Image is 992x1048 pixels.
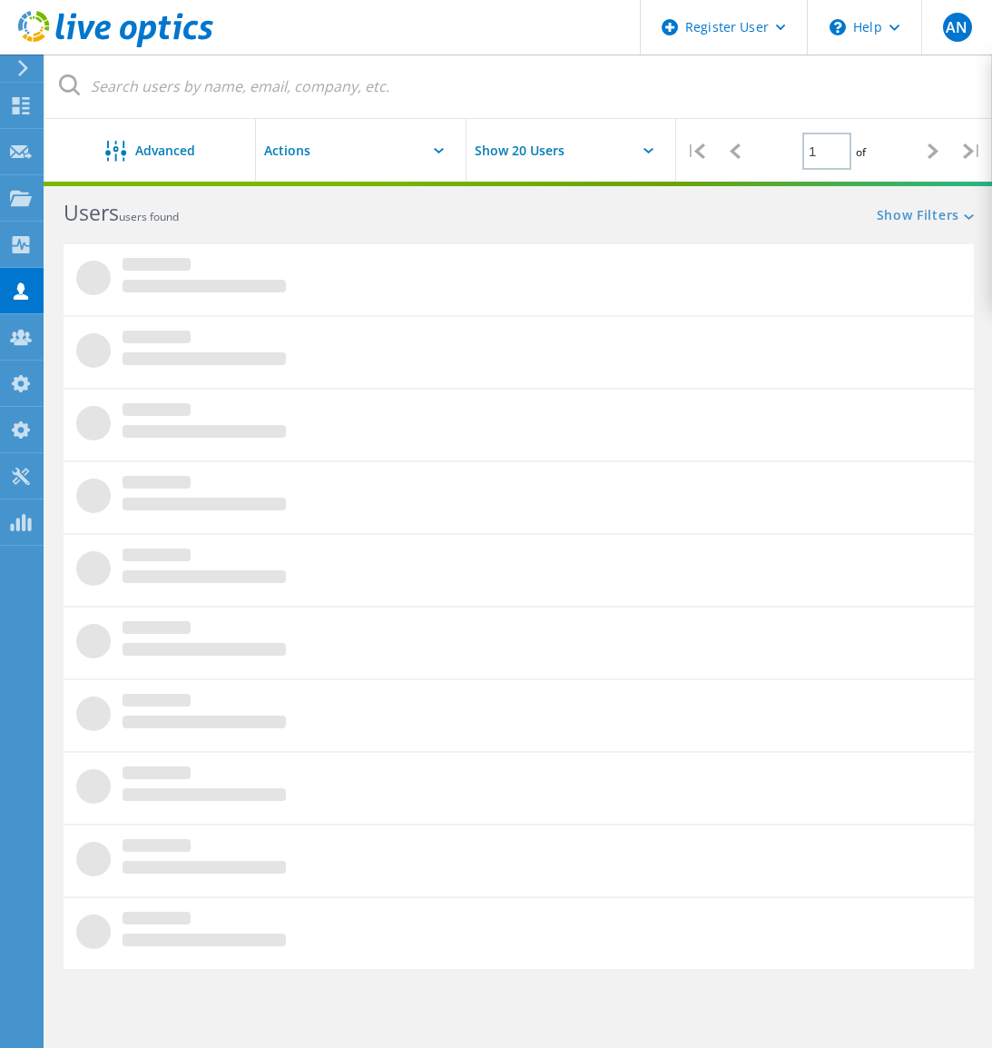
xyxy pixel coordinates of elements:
div: | [676,119,715,183]
div: | [952,119,991,183]
span: users found [119,209,179,224]
a: Live Optics Dashboard [18,38,213,51]
span: of [856,144,866,160]
b: Users [64,198,119,227]
a: Show Filters [877,209,974,224]
span: AN [946,20,967,35]
span: Advanced [135,144,195,157]
svg: \n [830,19,846,35]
